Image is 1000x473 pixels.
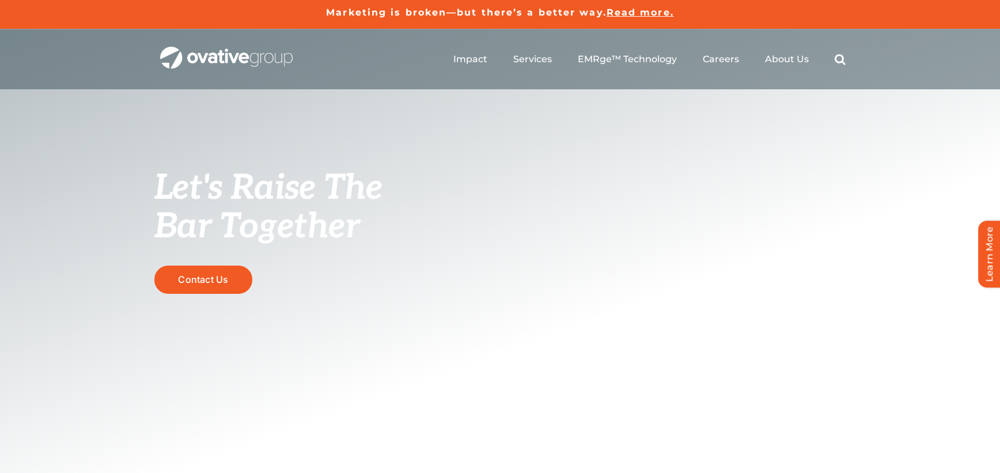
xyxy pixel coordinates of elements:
nav: Menu [453,41,846,78]
span: Bar Together [154,206,359,248]
a: Impact [453,54,487,65]
a: Marketing is broken—but there’s a better way. [326,7,607,18]
span: Contact Us [178,274,228,285]
a: About Us [765,54,809,65]
a: OG_Full_horizontal_WHT [160,46,293,56]
a: Search [835,54,846,65]
a: Careers [703,54,739,65]
span: Let's Raise The [154,168,383,209]
a: Services [513,54,552,65]
a: Read more. [607,7,674,18]
a: EMRge™ Technology [578,54,677,65]
a: Contact Us [154,266,252,294]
